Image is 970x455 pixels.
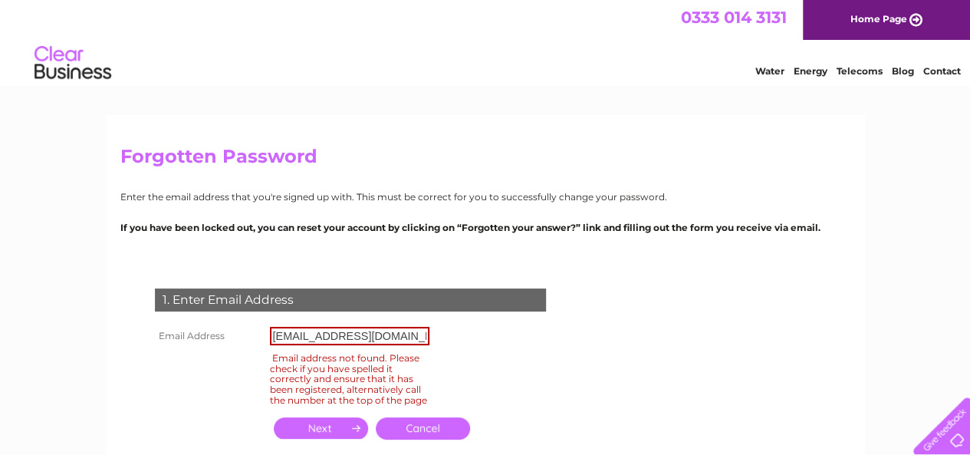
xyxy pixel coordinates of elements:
[34,40,112,87] img: logo.png
[376,417,470,440] a: Cancel
[755,65,784,77] a: Water
[123,8,848,74] div: Clear Business is a trading name of Verastar Limited (registered in [GEOGRAPHIC_DATA] No. 3667643...
[923,65,961,77] a: Contact
[794,65,827,77] a: Energy
[837,65,883,77] a: Telecoms
[151,323,266,349] th: Email Address
[892,65,914,77] a: Blog
[270,350,429,408] div: Email address not found. Please check if you have spelled it correctly and ensure that it has bee...
[120,190,850,204] p: Enter the email address that you're signed up with. This must be correct for you to successfully ...
[120,146,850,175] h2: Forgotten Password
[155,288,546,312] div: 1. Enter Email Address
[681,8,787,27] a: 0333 014 3131
[120,220,850,235] p: If you have been locked out, you can reset your account by clicking on “Forgotten your answer?” l...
